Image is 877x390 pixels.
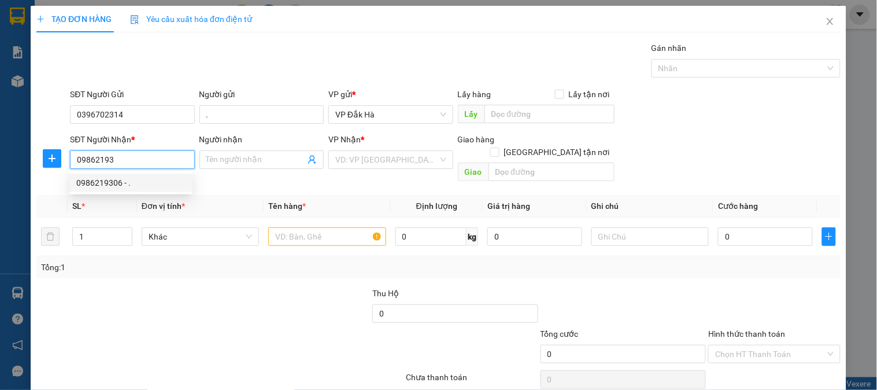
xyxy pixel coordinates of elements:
label: Hình thức thanh toán [708,329,785,339]
input: VD: Bàn, Ghế [268,227,386,246]
div: 0986219306 - . [69,174,193,192]
span: Định lượng [416,201,457,211]
span: Lấy tận nơi [564,88,615,101]
span: [GEOGRAPHIC_DATA] tận nơi [499,146,615,159]
span: Thu Hộ [372,289,399,298]
button: Close [814,6,846,38]
span: Đơn vị tính [142,201,185,211]
img: icon [130,15,139,24]
span: Cước hàng [718,201,758,211]
span: Giao [458,163,489,181]
span: Lấy hàng [458,90,491,99]
div: VP gửi [328,88,453,101]
span: Yêu cầu xuất hóa đơn điện tử [130,14,252,24]
div: Tổng: 1 [41,261,339,274]
span: plus [36,15,45,23]
span: user-add [308,155,317,164]
div: SĐT Người Gửi [70,88,194,101]
div: 0986219306 - . [76,176,186,189]
input: Dọc đường [489,163,615,181]
input: Dọc đường [484,105,615,123]
span: VP Nhận [328,135,361,144]
input: Ghi Chú [591,227,709,246]
span: Tên hàng [268,201,306,211]
th: Ghi chú [587,195,713,218]
span: Khác [149,228,252,245]
button: plus [822,227,836,246]
span: SL [72,201,82,211]
span: kg [467,227,478,246]
button: delete [41,227,60,246]
span: VP Đắk Hà [335,106,446,123]
span: Lấy [458,105,484,123]
span: TẠO ĐƠN HÀNG [36,14,112,24]
button: plus [43,149,61,168]
input: 0 [487,227,582,246]
div: Người nhận [199,133,324,146]
div: Người gửi [199,88,324,101]
span: plus [43,154,61,163]
span: Giá trị hàng [487,201,530,211]
span: plus [823,232,835,241]
div: SĐT Người Nhận [70,133,194,146]
label: Gán nhãn [652,43,687,53]
span: Tổng cước [541,329,579,339]
span: close [826,17,835,26]
span: Giao hàng [458,135,495,144]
